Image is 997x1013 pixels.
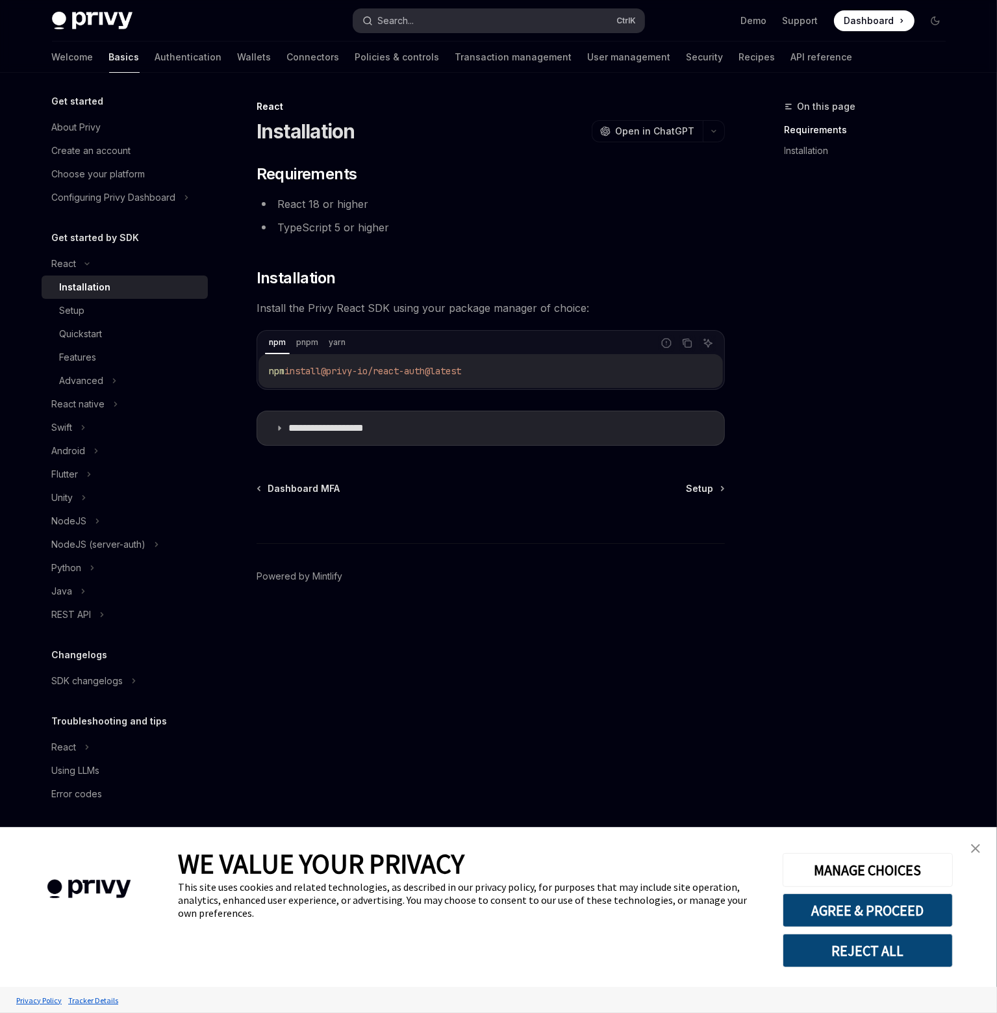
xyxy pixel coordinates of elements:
h5: Get started by SDK [52,230,140,246]
button: React [42,252,208,276]
img: dark logo [52,12,133,30]
h5: Changelogs [52,647,108,663]
div: Configuring Privy Dashboard [52,190,176,205]
a: Demo [741,14,767,27]
div: Python [52,560,82,576]
a: User management [588,42,671,73]
button: REST API [42,603,208,626]
span: install [284,365,321,377]
h1: Installation [257,120,355,143]
span: Setup [687,482,714,495]
a: Quickstart [42,322,208,346]
img: close banner [971,844,980,853]
span: npm [269,365,284,377]
a: Create an account [42,139,208,162]
button: NodeJS [42,509,208,533]
a: close banner [963,836,989,862]
button: MANAGE CHOICES [783,853,953,887]
a: Using LLMs [42,759,208,782]
span: On this page [798,99,856,114]
h5: Get started [52,94,104,109]
h5: Troubleshooting and tips [52,713,168,729]
button: Open in ChatGPT [592,120,703,142]
a: Dashboard MFA [258,482,340,495]
a: Dashboard [834,10,915,31]
a: Security [687,42,724,73]
div: This site uses cookies and related technologies, as described in our privacy policy, for purposes... [178,880,763,919]
div: Advanced [60,373,104,389]
div: Swift [52,420,73,435]
div: Quickstart [60,326,103,342]
div: yarn [325,335,349,350]
a: Wallets [238,42,271,73]
a: Installation [785,140,956,161]
button: Java [42,580,208,603]
div: Setup [60,303,85,318]
a: Choose your platform [42,162,208,186]
div: Error codes [52,786,103,802]
span: Dashboard MFA [268,482,340,495]
div: Java [52,583,73,599]
a: Recipes [739,42,776,73]
button: Android [42,439,208,463]
a: Setup [687,482,724,495]
img: company logo [19,861,158,917]
div: pnpm [292,335,322,350]
div: Search... [378,13,414,29]
a: Policies & controls [355,42,440,73]
div: Create an account [52,143,131,159]
a: Basics [109,42,140,73]
div: React native [52,396,105,412]
button: Flutter [42,463,208,486]
div: React [257,100,725,113]
span: Requirements [257,164,357,185]
button: Advanced [42,369,208,392]
div: About Privy [52,120,101,135]
a: Tracker Details [65,989,121,1012]
div: Installation [60,279,111,295]
button: SDK changelogs [42,669,208,693]
button: AGREE & PROCEED [783,893,953,927]
button: Configuring Privy Dashboard [42,186,208,209]
button: Report incorrect code [658,335,675,352]
a: API reference [791,42,853,73]
button: Ask AI [700,335,716,352]
a: Setup [42,299,208,322]
div: NodeJS (server-auth) [52,537,146,552]
a: Transaction management [455,42,572,73]
button: Search...CtrlK [353,9,644,32]
span: Open in ChatGPT [616,125,695,138]
button: Unity [42,486,208,509]
div: Features [60,350,97,365]
button: Swift [42,416,208,439]
a: Privacy Policy [13,989,65,1012]
a: Connectors [287,42,340,73]
a: Support [783,14,818,27]
span: Install the Privy React SDK using your package manager of choice: [257,299,725,317]
button: REJECT ALL [783,934,953,968]
button: Python [42,556,208,580]
a: About Privy [42,116,208,139]
span: Ctrl K [617,16,637,26]
span: Dashboard [844,14,894,27]
div: React [52,739,77,755]
div: React [52,256,77,272]
button: NodeJS (server-auth) [42,533,208,556]
button: Toggle dark mode [925,10,946,31]
a: Powered by Mintlify [257,570,342,583]
li: React 18 or higher [257,195,725,213]
a: Features [42,346,208,369]
span: WE VALUE YOUR PRIVACY [178,847,464,880]
button: React [42,736,208,759]
div: Using LLMs [52,763,100,778]
button: Copy the contents from the code block [679,335,696,352]
span: @privy-io/react-auth@latest [321,365,461,377]
a: Requirements [785,120,956,140]
button: React native [42,392,208,416]
li: TypeScript 5 or higher [257,218,725,237]
div: Android [52,443,86,459]
div: Choose your platform [52,166,145,182]
a: Authentication [155,42,222,73]
span: Installation [257,268,336,289]
div: npm [265,335,290,350]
